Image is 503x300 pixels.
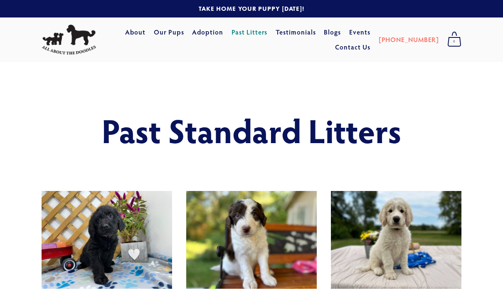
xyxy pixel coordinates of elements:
a: [PHONE_NUMBER] [379,32,439,47]
h1: Past Standard Litters [78,112,425,149]
a: Adoption [192,25,223,40]
a: Contact Us [335,40,370,55]
a: Past Litters [232,27,268,36]
span: 0 [447,36,461,47]
a: 0 items in cart [443,29,466,50]
a: Blogs [324,25,341,40]
img: All About The Doodles [42,25,96,55]
a: Events [349,25,370,40]
a: About [125,25,145,40]
a: Testimonials [276,25,316,40]
a: Our Pups [154,25,184,40]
